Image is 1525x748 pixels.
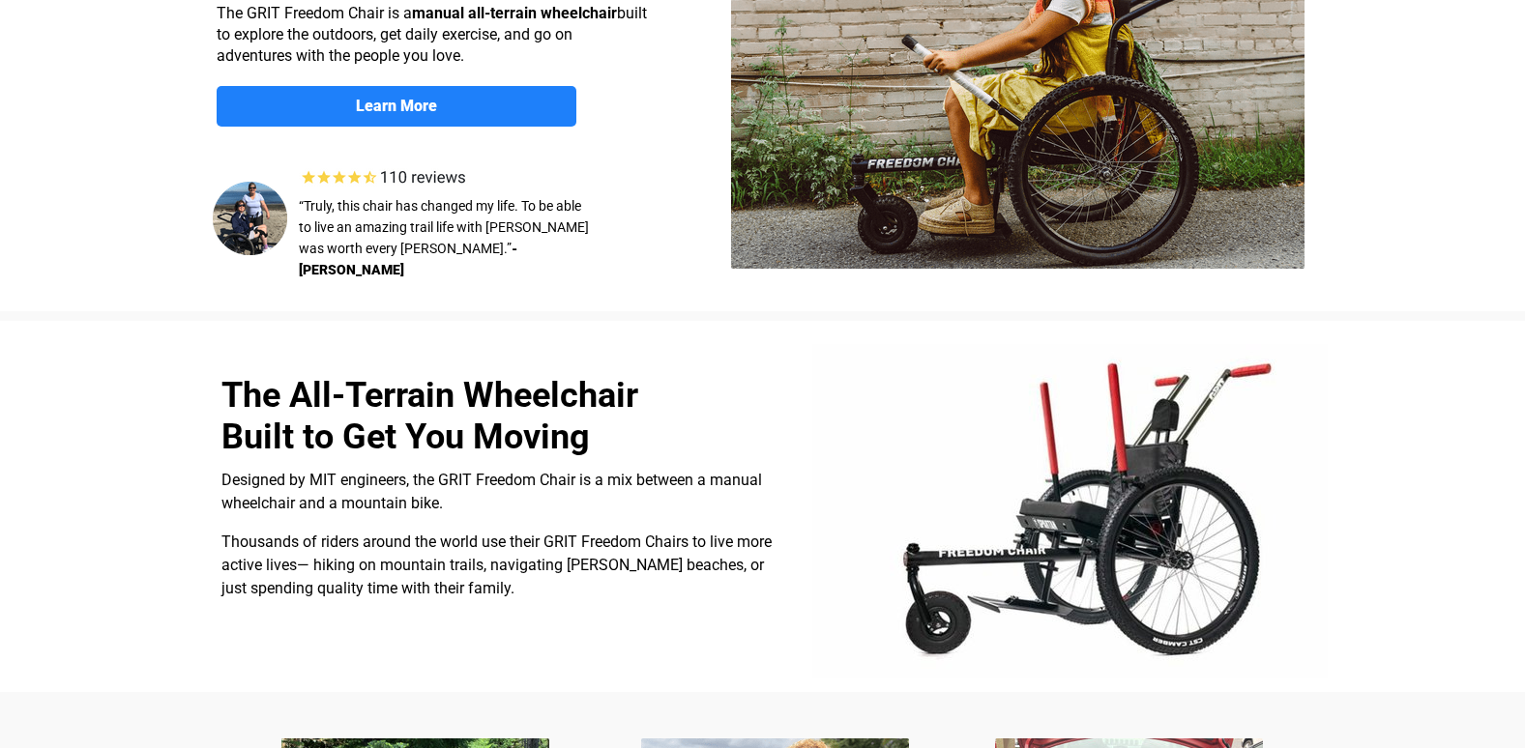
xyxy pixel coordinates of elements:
span: Designed by MIT engineers, the GRIT Freedom Chair is a mix between a manual wheelchair and a moun... [221,471,762,512]
input: Get more information [69,467,235,503]
strong: Learn More [356,97,437,115]
span: The GRIT Freedom Chair is a built to explore the outdoors, get daily exercise, and go on adventur... [217,4,647,65]
span: The All-Terrain Wheelchair Built to Get You Moving [221,375,638,457]
strong: manual all-terrain wheelchair [412,4,617,22]
a: Learn More [217,86,576,127]
span: “Truly, this chair has changed my life. To be able to live an amazing trail life with [PERSON_NAM... [299,198,589,256]
span: Thousands of riders around the world use their GRIT Freedom Chairs to live more active lives— hik... [221,532,772,597]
